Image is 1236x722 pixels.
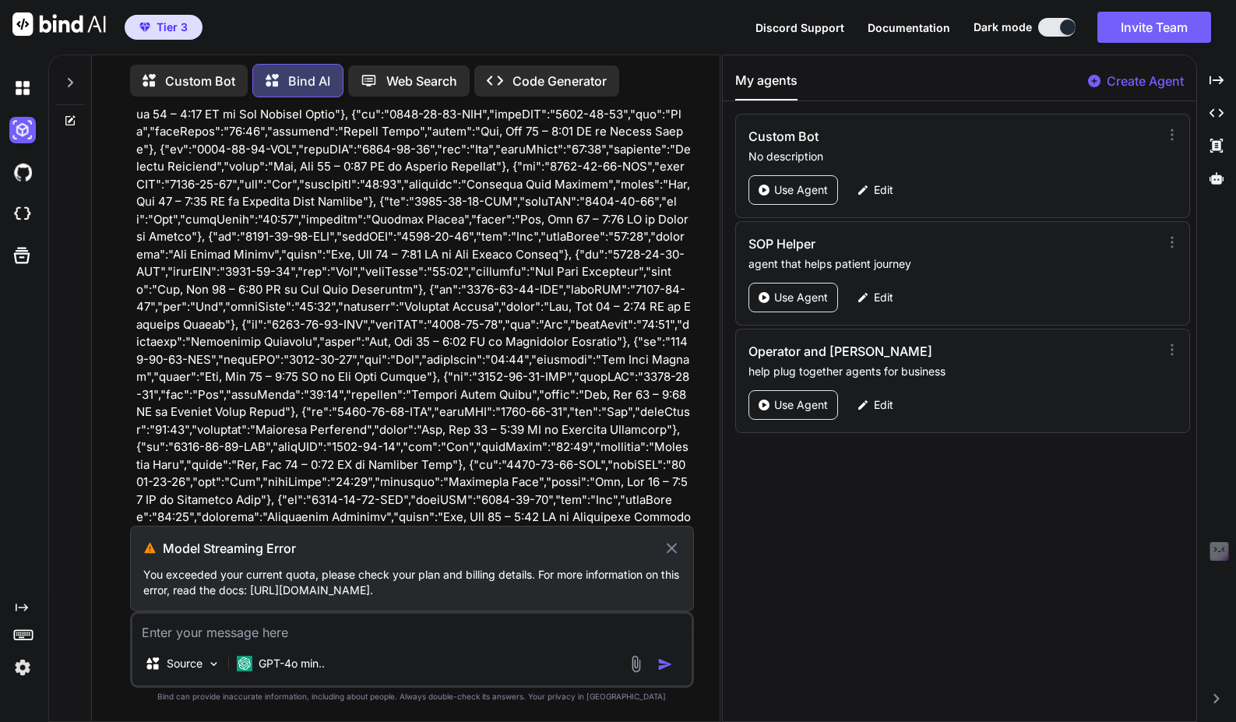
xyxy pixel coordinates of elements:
img: icon [657,657,673,672]
span: Tier 3 [157,19,188,35]
p: Use Agent [774,397,828,413]
p: Source [167,656,202,671]
img: Pick Models [207,657,220,671]
span: Documentation [868,21,950,34]
img: darkAi-studio [9,117,36,143]
img: attachment [627,655,645,673]
button: Invite Team [1097,12,1211,43]
button: premiumTier 3 [125,15,202,40]
p: Use Agent [774,290,828,305]
p: Create Agent [1107,72,1184,90]
h3: Model Streaming Error [163,539,663,558]
p: Bind AI [288,72,330,90]
img: Bind AI [12,12,106,36]
img: darkChat [9,75,36,101]
img: settings [9,654,36,681]
img: premium [139,23,150,32]
p: Custom Bot [165,72,235,90]
img: githubDark [9,159,36,185]
p: Edit [874,397,893,413]
p: Use Agent [774,182,828,198]
img: GPT-4o mini [237,656,252,671]
p: You exceeded your current quota, please check your plan and billing details. For more information... [143,567,681,598]
p: Edit [874,290,893,305]
p: GPT-4o min.. [259,656,325,671]
p: Code Generator [512,72,607,90]
span: Discord Support [755,21,844,34]
img: cloudideIcon [9,201,36,227]
p: Edit [874,182,893,198]
p: Bind can provide inaccurate information, including about people. Always double-check its answers.... [130,691,694,703]
p: help plug together agents for business [748,364,1158,379]
span: Dark mode [974,19,1032,35]
p: Web Search [386,72,457,90]
p: agent that helps patient journey [748,256,1158,272]
button: Documentation [868,19,950,36]
button: My agents [735,71,798,100]
h3: SOP Helper [748,234,1035,253]
h3: Custom Bot [748,127,1035,146]
button: Discord Support [755,19,844,36]
p: No description [748,149,1158,164]
h3: Operator and [PERSON_NAME] [748,342,1035,361]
